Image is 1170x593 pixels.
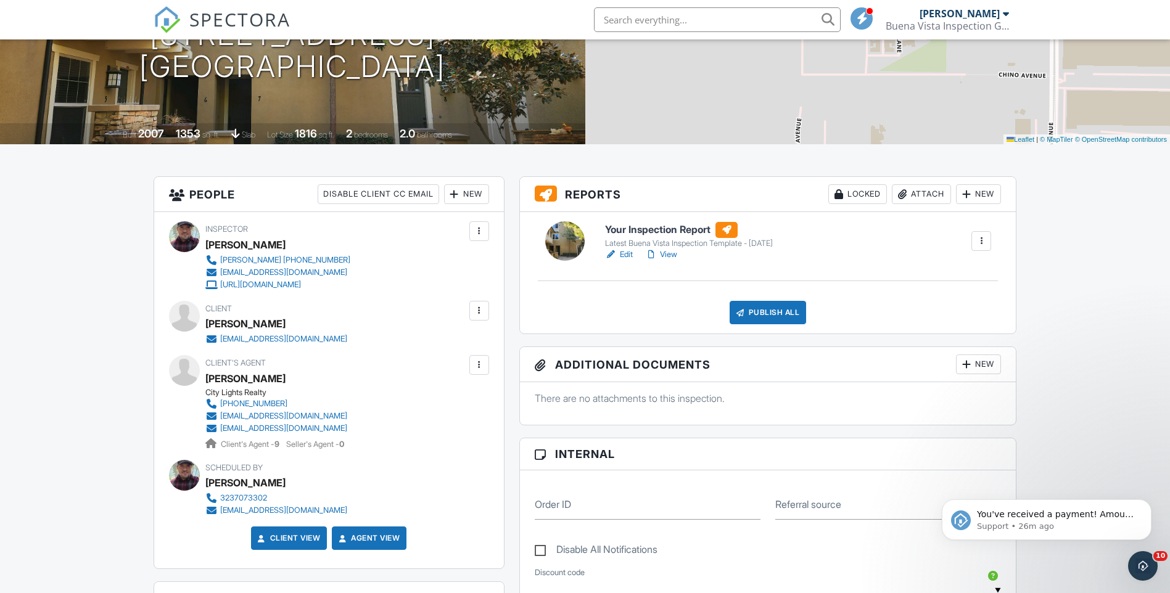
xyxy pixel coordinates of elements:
strong: 9 [274,440,279,449]
a: Agent View [336,532,400,544]
div: [EMAIL_ADDRESS][DOMAIN_NAME] [220,423,347,433]
span: bedrooms [354,130,388,139]
span: 10 [1153,551,1168,561]
div: [EMAIL_ADDRESS][DOMAIN_NAME] [220,411,347,421]
label: Order ID [535,497,571,511]
a: Client View [255,532,321,544]
span: Seller's Agent - [286,440,344,449]
label: Discount code [535,567,585,578]
span: slab [242,130,255,139]
span: Scheduled By [205,463,263,472]
a: [EMAIL_ADDRESS][DOMAIN_NAME] [205,422,347,435]
strong: 0 [339,440,344,449]
label: Referral source [775,497,841,511]
div: [EMAIL_ADDRESS][DOMAIN_NAME] [220,505,347,515]
a: [PHONE_NUMBER] [205,398,347,410]
span: sq.ft. [319,130,334,139]
div: Buena Vista Inspection Group [886,20,1009,32]
span: Client [205,304,232,313]
a: Edit [605,248,633,261]
span: | [1036,136,1038,143]
a: [EMAIL_ADDRESS][DOMAIN_NAME] [205,333,347,345]
h3: People [154,177,504,212]
label: Disable All Notifications [535,544,657,559]
p: There are no attachments to this inspection. [535,391,1002,405]
div: New [444,184,489,204]
a: © OpenStreetMap contributors [1075,136,1167,143]
span: Client's Agent - [221,440,281,449]
h1: [STREET_ADDRESS] [GEOGRAPHIC_DATA] [139,18,445,84]
h3: Additional Documents [520,347,1016,382]
a: Leaflet [1007,136,1034,143]
div: New [956,354,1001,374]
h3: Internal [520,438,1016,470]
span: Inspector [205,224,248,234]
span: Lot Size [267,130,293,139]
a: [URL][DOMAIN_NAME] [205,279,350,291]
div: [PERSON_NAME] [920,7,1000,20]
div: 3237073302 [220,493,267,503]
div: [PHONE_NUMBER] [220,399,287,409]
div: 1816 [295,127,317,140]
h6: Your Inspection Report [605,222,773,238]
iframe: Intercom notifications message [923,473,1170,560]
div: [EMAIL_ADDRESS][DOMAIN_NAME] [220,334,347,344]
div: [EMAIL_ADDRESS][DOMAIN_NAME] [220,268,347,277]
div: 1353 [176,127,200,140]
div: [URL][DOMAIN_NAME] [220,280,301,290]
span: SPECTORA [189,6,290,32]
a: [EMAIL_ADDRESS][DOMAIN_NAME] [205,266,350,279]
div: Attach [892,184,951,204]
div: [PERSON_NAME] [205,235,286,254]
a: [PERSON_NAME] [PHONE_NUMBER] [205,254,350,266]
span: sq. ft. [202,130,220,139]
div: 2007 [138,127,164,140]
a: [EMAIL_ADDRESS][DOMAIN_NAME] [205,504,347,517]
div: Latest Buena Vista Inspection Template - [DATE] [605,239,773,248]
div: [PERSON_NAME] [205,314,286,333]
a: 3237073302 [205,492,347,504]
iframe: Intercom live chat [1128,551,1158,581]
div: Disable Client CC Email [318,184,439,204]
div: 2.0 [400,127,415,140]
a: © MapTiler [1040,136,1073,143]
a: SPECTORA [154,17,290,43]
span: Built [123,130,136,139]
a: Your Inspection Report Latest Buena Vista Inspection Template - [DATE] [605,222,773,249]
span: Client's Agent [205,358,266,367]
div: Locked [828,184,887,204]
div: 2 [346,127,352,140]
a: [PERSON_NAME] [205,369,286,388]
a: [EMAIL_ADDRESS][DOMAIN_NAME] [205,410,347,422]
a: View [645,248,677,261]
div: [PERSON_NAME] [PHONE_NUMBER] [220,255,350,265]
div: Publish All [730,301,807,324]
div: [PERSON_NAME] [205,473,286,492]
h3: Reports [520,177,1016,212]
span: bathrooms [417,130,452,139]
img: The Best Home Inspection Software - Spectora [154,6,181,33]
div: City Lights Realty [205,388,357,398]
div: New [956,184,1001,204]
input: Search everything... [594,7,841,32]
